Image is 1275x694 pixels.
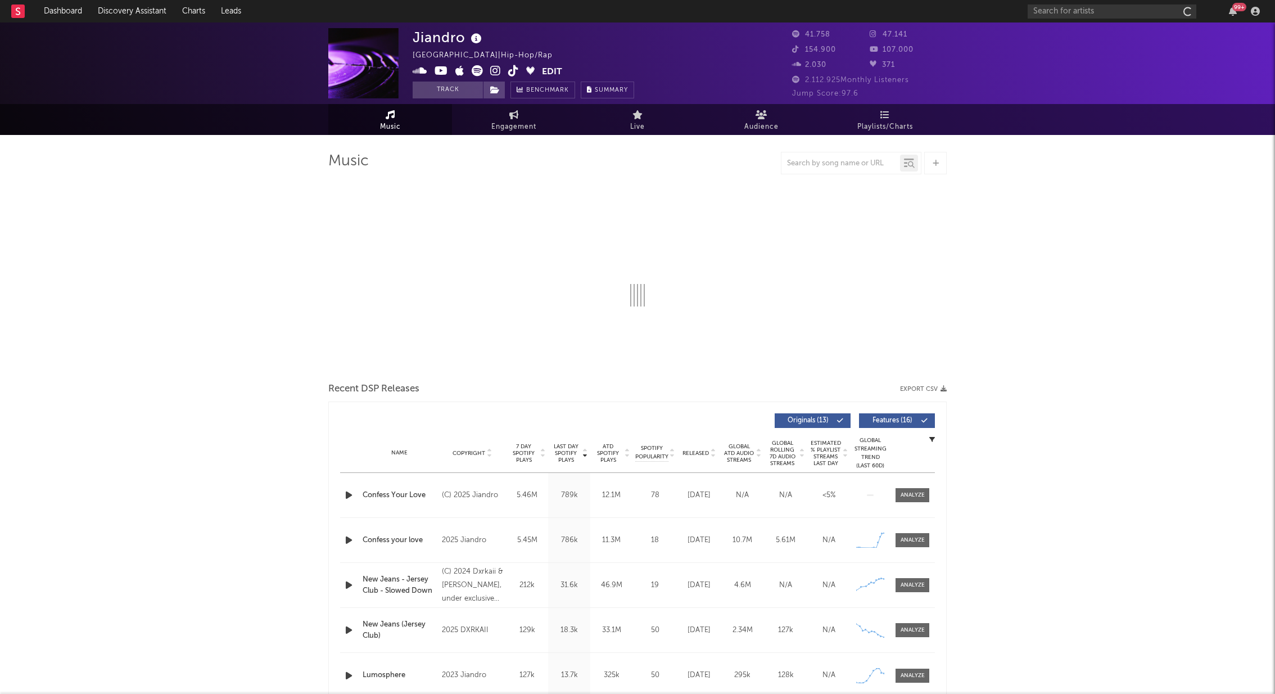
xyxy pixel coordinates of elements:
a: Lumosphere [363,670,436,681]
a: Confess Your Love [363,490,436,501]
div: 78 [635,490,675,501]
span: 2.030 [792,61,826,69]
div: 129k [509,625,545,636]
div: 786k [551,535,587,546]
span: 47.141 [870,31,907,38]
div: 31.6k [551,580,587,591]
div: 2.34M [724,625,761,636]
div: 33.1M [593,625,630,636]
div: [DATE] [680,535,718,546]
div: 789k [551,490,587,501]
input: Search by song name or URL [781,159,900,168]
div: N/A [810,625,848,636]
div: 19 [635,580,675,591]
div: 127k [509,670,545,681]
span: 7 Day Spotify Plays [509,443,539,463]
span: Live [630,120,645,134]
a: Engagement [452,104,576,135]
div: [DATE] [680,670,718,681]
span: Global ATD Audio Streams [724,443,754,463]
div: 12.1M [593,490,630,501]
div: 50 [635,625,675,636]
div: 2025 Jiandro [442,534,503,547]
span: Estimated % Playlist Streams Last Day [810,440,841,467]
div: 18 [635,535,675,546]
div: 127k [767,625,804,636]
span: Recent DSP Releases [328,382,419,396]
button: Track [413,82,483,98]
div: <5% [810,490,848,501]
span: Summary [595,87,628,93]
span: 41.758 [792,31,830,38]
div: 13.7k [551,670,587,681]
div: Global Streaming Trend (Last 60D) [853,436,887,470]
div: [DATE] [680,625,718,636]
a: New Jeans (Jersey Club) [363,619,436,641]
span: Features ( 16 ) [866,417,918,424]
div: 46.9M [593,580,630,591]
span: Audience [744,120,779,134]
div: 212k [509,580,545,591]
a: New Jeans - Jersey Club - Slowed Down [363,574,436,596]
input: Search for artists [1028,4,1196,19]
a: Live [576,104,699,135]
div: (C) 2024 Dxrkaii & [PERSON_NAME], under exclusive license to The System [442,565,503,606]
button: Export CSV [900,386,947,393]
span: Engagement [491,120,536,134]
div: N/A [810,580,848,591]
div: 5.61M [767,535,804,546]
button: 99+ [1229,7,1237,16]
a: Audience [699,104,823,135]
span: 154.900 [792,46,836,53]
div: 4.6M [724,580,761,591]
a: Confess your love [363,535,436,546]
button: Features(16) [859,413,935,428]
a: Benchmark [510,82,575,98]
span: Last Day Spotify Plays [551,443,581,463]
div: 295k [724,670,761,681]
div: N/A [767,580,804,591]
span: Benchmark [526,84,569,97]
div: 18.3k [551,625,587,636]
span: Global Rolling 7D Audio Streams [767,440,798,467]
div: [DATE] [680,490,718,501]
span: ATD Spotify Plays [593,443,623,463]
span: Released [682,450,709,457]
a: Playlists/Charts [823,104,947,135]
span: Spotify Popularity [635,444,668,461]
span: Copyright [453,450,485,457]
div: N/A [810,535,848,546]
div: Jiandro [413,28,485,47]
div: 10.7M [724,535,761,546]
a: Music [328,104,452,135]
div: N/A [767,490,804,501]
button: Summary [581,82,634,98]
div: N/A [724,490,761,501]
span: Playlists/Charts [857,120,913,134]
div: (C) 2025 Jiandro [442,489,503,502]
span: Music [380,120,401,134]
div: 50 [635,670,675,681]
button: Edit [542,65,562,79]
div: 2025 DXRKAII [442,624,503,637]
span: Originals ( 13 ) [782,417,834,424]
button: Originals(13) [775,413,851,428]
span: 371 [870,61,895,69]
span: 2.112.925 Monthly Listeners [792,76,909,84]
span: Jump Score: 97.6 [792,90,858,97]
div: [DATE] [680,580,718,591]
div: [GEOGRAPHIC_DATA] | Hip-Hop/Rap [413,49,566,62]
div: 99 + [1232,3,1246,11]
div: 11.3M [593,535,630,546]
div: 2023 Jiandro [442,669,503,682]
span: 107.000 [870,46,914,53]
div: 325k [593,670,630,681]
div: 5.46M [509,490,545,501]
div: N/A [810,670,848,681]
div: 5.45M [509,535,545,546]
